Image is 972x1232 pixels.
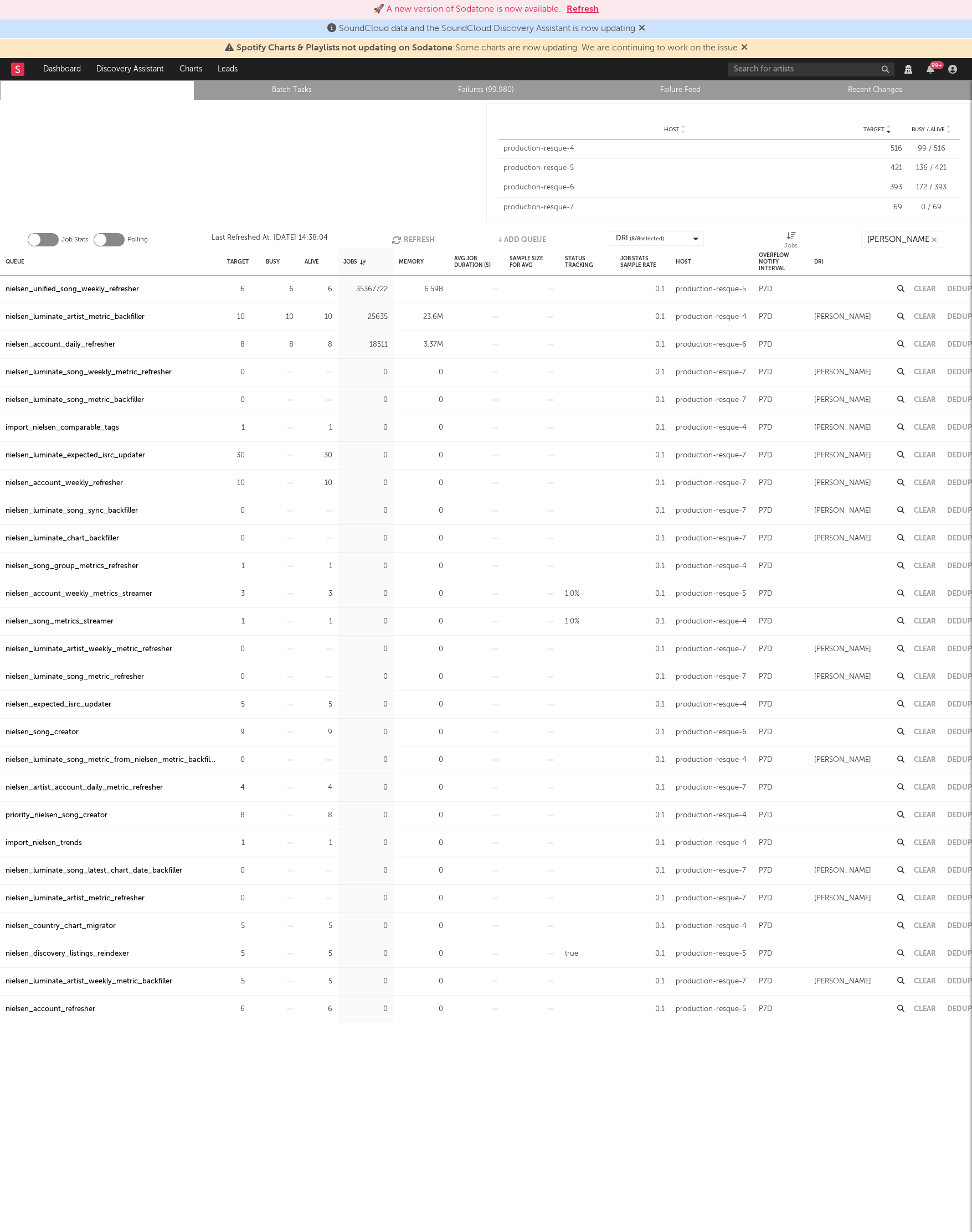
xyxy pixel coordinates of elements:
[676,698,747,712] div: production-resque-4
[914,701,936,708] button: Clear
[565,587,579,601] div: 1.0%
[930,61,944,69] div: 99 +
[305,560,332,573] div: 1
[565,250,609,274] div: Status Tracking
[399,532,443,545] div: 0
[343,671,388,684] div: 0
[620,311,665,324] div: 0.1
[227,615,245,628] div: 1
[620,421,665,435] div: 0.1
[6,560,138,573] a: nielsen_song_group_metrics_refresher
[343,504,388,518] div: 0
[343,250,366,274] div: Jobs
[676,726,747,739] div: production-resque-6
[503,202,847,213] div: production-resque-7
[676,449,746,462] div: production-resque-7
[236,44,452,53] span: Spotify Charts & Playlists not updating on Sodatone
[6,477,123,490] a: nielsen_account_weekly_refresher
[759,477,773,490] div: P7D
[6,726,79,739] div: nielsen_song_creator
[6,947,129,961] a: nielsen_discovery_listings_reindexer
[908,182,955,193] div: 172 / 393
[305,587,332,601] div: 3
[227,754,245,767] div: 0
[510,250,554,274] div: Sample Size For Avg
[784,240,798,253] div: Jobs
[227,338,245,352] div: 8
[565,615,579,628] div: 1.0%
[227,394,245,407] div: 0
[620,532,665,545] div: 0.1
[620,754,665,767] div: 0.1
[6,587,152,601] a: nielsen_account_weekly_metrics_streamer
[676,250,691,274] div: Host
[227,283,245,296] div: 6
[6,1003,95,1016] a: nielsen_account_refresher
[814,449,871,462] div: [PERSON_NAME]
[343,338,388,352] div: 18511
[6,920,116,933] a: nielsen_country_chart_migrator
[814,394,871,407] div: [PERSON_NAME]
[676,366,746,379] div: production-resque-7
[305,477,332,490] div: 10
[6,698,111,712] div: nielsen_expected_isrc_updater
[620,671,665,684] div: 0.1
[343,560,388,573] div: 0
[6,394,144,407] div: nielsen_luminate_song_metric_backfiller
[759,587,773,601] div: P7D
[6,754,216,767] div: nielsen_luminate_song_metric_from_nielsen_metric_backfiller
[6,532,119,545] a: nielsen_luminate_chart_backfiller
[399,671,443,684] div: 0
[616,232,664,245] div: DRI
[676,394,746,407] div: production-resque-7
[759,643,773,656] div: P7D
[343,615,388,628] div: 0
[620,283,665,296] div: 0.1
[343,532,388,545] div: 0
[503,163,847,174] div: production-resque-5
[620,587,665,601] div: 0.1
[6,671,144,684] a: nielsen_luminate_song_metric_refresher
[343,587,388,601] div: 0
[127,233,148,246] label: Polling
[814,421,871,435] div: [PERSON_NAME]
[227,504,245,518] div: 0
[914,812,936,819] button: Clear
[399,504,443,518] div: 0
[759,311,773,324] div: P7D
[759,338,773,352] div: P7D
[227,698,245,712] div: 5
[305,250,319,274] div: Alive
[620,698,665,712] div: 0.1
[61,233,88,246] label: Job Stats
[620,726,665,739] div: 0.1
[305,698,332,712] div: 5
[227,726,245,739] div: 9
[741,44,748,53] span: Dismiss
[399,560,443,573] div: 0
[305,283,332,296] div: 6
[589,84,772,97] a: Failure Feed
[759,532,773,545] div: P7D
[503,143,847,154] div: production-resque-4
[395,84,577,97] a: Failures (99,980)
[89,58,172,80] a: Discovery Assistant
[676,311,747,324] div: production-resque-4
[914,535,936,542] button: Clear
[759,449,773,462] div: P7D
[914,978,936,985] button: Clear
[6,366,172,379] a: nielsen_luminate_song_weekly_metric_refresher
[6,975,172,988] a: nielsen_luminate_artist_weekly_metric_backfiller
[620,366,665,379] div: 0.1
[814,504,871,518] div: [PERSON_NAME]
[6,311,145,324] a: nielsen_luminate_artist_metric_backfiller
[784,84,966,97] a: Recent Changes
[914,673,936,681] button: Clear
[266,283,294,296] div: 6
[343,726,388,739] div: 0
[676,283,746,296] div: production-resque-5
